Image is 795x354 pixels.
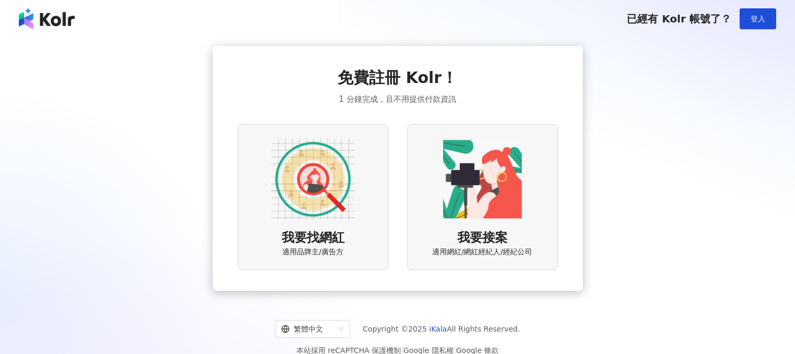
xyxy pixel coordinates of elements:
[282,229,344,247] span: 我要找網紅
[282,247,343,257] span: 適用品牌主/廣告方
[740,8,776,29] button: 登入
[429,325,447,333] a: iKala
[339,93,456,105] span: 1 分鐘完成，且不用提供付款資訊
[338,67,457,89] span: 免費註冊 Kolr！
[627,13,731,25] span: 已經有 Kolr 帳號了？
[751,15,765,23] span: 登入
[271,137,355,221] img: AD identity option
[281,321,335,337] div: 繁體中文
[363,323,520,335] span: Copyright © 2025 All Rights Reserved.
[19,8,75,29] img: logo
[432,247,532,257] span: 適用網紅/網紅經紀人/經紀公司
[441,137,524,221] img: KOL identity option
[457,229,508,247] span: 我要接案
